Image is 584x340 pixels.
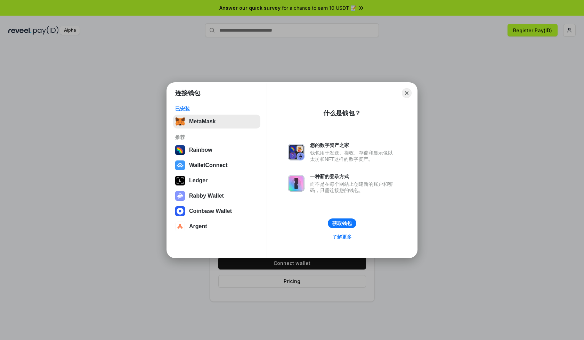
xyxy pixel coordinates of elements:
[173,189,260,203] button: Rabby Wallet
[173,174,260,188] button: Ledger
[310,181,396,193] div: 而不是在每个网站上创建新的账户和密码，只需连接您的钱包。
[175,145,185,155] img: svg+xml,%3Csvg%20width%3D%22120%22%20height%3D%22120%22%20viewBox%3D%220%200%20120%20120%22%20fil...
[175,134,258,140] div: 推荐
[328,218,356,228] button: 获取钱包
[173,143,260,157] button: Rainbow
[328,232,356,241] a: 了解更多
[175,191,185,201] img: svg+xml,%3Csvg%20xmlns%3D%22http%3A%2F%2Fwww.w3.org%2F2000%2Fsvg%22%20fill%3D%22none%22%20viewBox...
[173,219,260,233] button: Argent
[175,106,258,112] div: 已安装
[189,193,224,199] div: Rabby Wallet
[189,118,216,125] div: MetaMask
[332,220,352,226] div: 获取钱包
[175,206,185,216] img: svg+xml,%3Csvg%20width%3D%2228%22%20height%3D%2228%22%20viewBox%3D%220%200%2028%2028%22%20fill%3D...
[175,89,200,97] h1: 连接钱包
[175,176,185,185] img: svg+xml,%3Csvg%20xmlns%3D%22http%3A%2F%2Fwww.w3.org%2F2000%2Fsvg%22%20width%3D%2228%22%20height%3...
[189,162,228,168] div: WalletConnect
[310,142,396,148] div: 您的数字资产之家
[310,173,396,180] div: 一种新的登录方式
[175,160,185,170] img: svg+xml,%3Csvg%20width%3D%2228%22%20height%3D%2228%22%20viewBox%3D%220%200%2028%2028%22%20fill%3D...
[310,150,396,162] div: 钱包用于发送、接收、存储和显示像以太坊和NFT这样的数字资产。
[175,117,185,126] img: svg+xml,%3Csvg%20fill%3D%22none%22%20height%3D%2233%22%20viewBox%3D%220%200%2035%2033%22%20width%...
[175,222,185,231] img: svg+xml,%3Csvg%20width%3D%2228%22%20height%3D%2228%22%20viewBox%3D%220%200%2028%2028%22%20fill%3D...
[189,177,208,184] div: Ledger
[173,158,260,172] button: WalletConnect
[332,234,352,240] div: 了解更多
[288,175,305,192] img: svg+xml,%3Csvg%20xmlns%3D%22http%3A%2F%2Fwww.w3.org%2F2000%2Fsvg%22%20fill%3D%22none%22%20viewBox...
[288,144,305,160] img: svg+xml,%3Csvg%20xmlns%3D%22http%3A%2F%2Fwww.w3.org%2F2000%2Fsvg%22%20fill%3D%22none%22%20viewBox...
[402,88,412,98] button: Close
[189,223,207,230] div: Argent
[189,147,212,153] div: Rainbow
[173,115,260,128] button: MetaMask
[189,208,232,214] div: Coinbase Wallet
[173,204,260,218] button: Coinbase Wallet
[323,109,361,117] div: 什么是钱包？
